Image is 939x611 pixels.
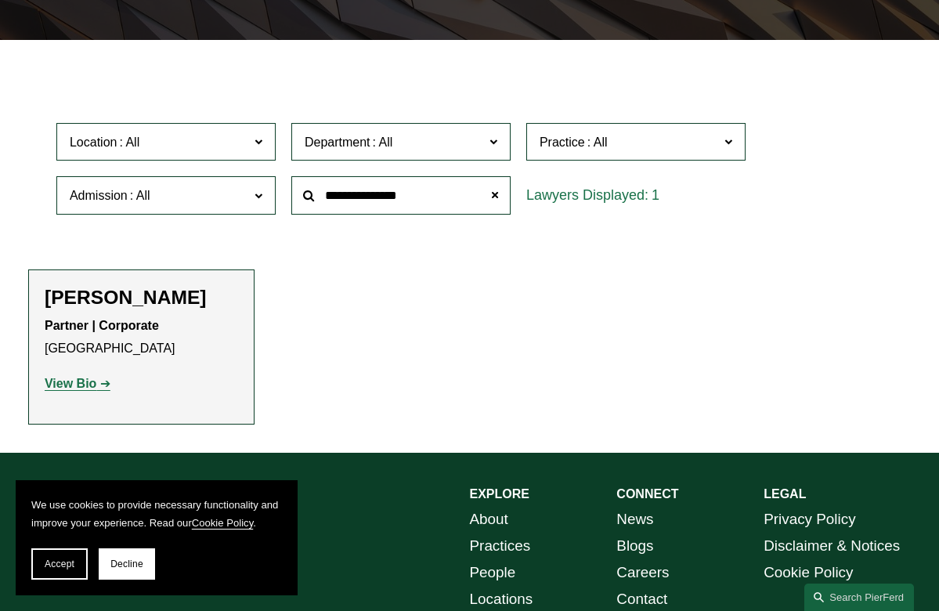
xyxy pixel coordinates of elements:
p: We use cookies to provide necessary functionality and improve your experience. Read our . [31,496,282,533]
a: People [470,559,516,586]
button: Decline [99,548,155,580]
section: Cookie banner [16,480,298,595]
a: News [616,506,653,533]
span: Admission [70,189,128,202]
button: Accept [31,548,88,580]
p: [GEOGRAPHIC_DATA] [45,315,238,360]
a: Cookie Policy [192,517,253,529]
span: Location [70,136,117,149]
a: Blogs [616,533,653,559]
span: Accept [45,559,74,569]
h2: [PERSON_NAME] [45,286,238,309]
strong: Partner | Corporate [45,319,159,332]
span: Decline [110,559,143,569]
a: Careers [616,559,669,586]
a: Practices [470,533,531,559]
a: Cookie Policy [764,559,853,586]
strong: EXPLORE [470,487,529,501]
strong: View Bio [45,377,96,390]
a: About [470,506,508,533]
span: Practice [540,136,585,149]
a: Privacy Policy [764,506,855,533]
a: View Bio [45,377,110,390]
span: Department [305,136,370,149]
strong: CONNECT [616,487,678,501]
a: Search this site [804,584,914,611]
a: Disclaimer & Notices [764,533,900,559]
strong: LEGAL [764,487,806,501]
span: 1 [652,187,659,203]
